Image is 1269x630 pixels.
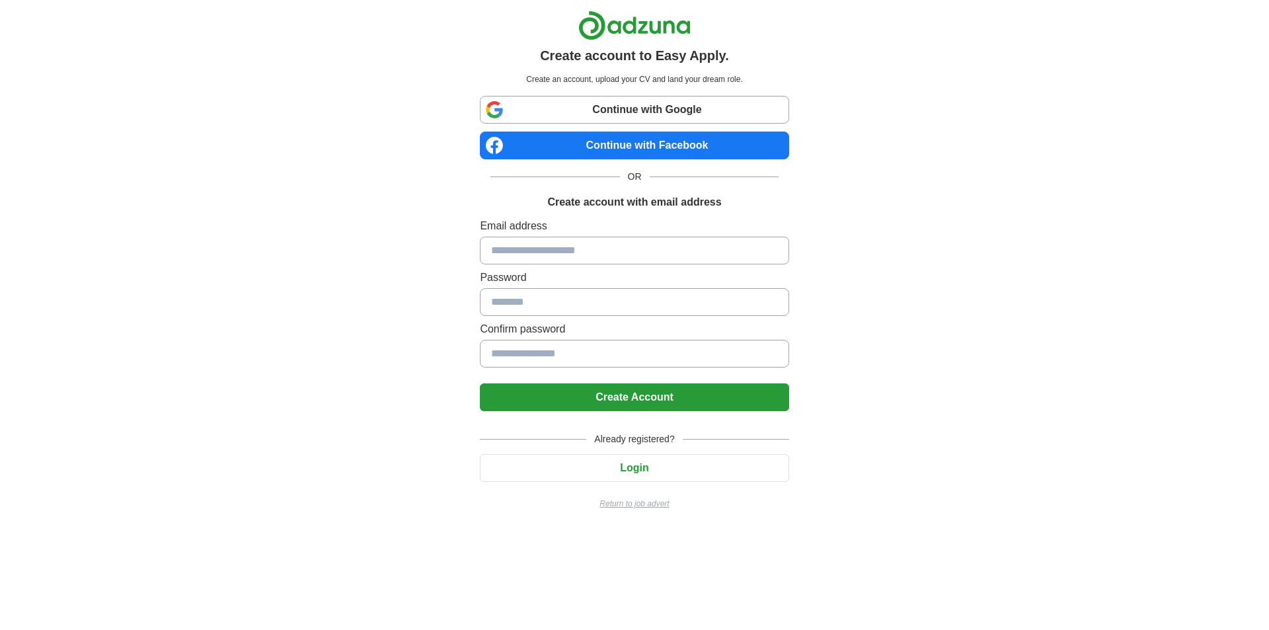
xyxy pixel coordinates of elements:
[480,270,788,286] label: Password
[620,170,650,184] span: OR
[480,454,788,482] button: Login
[480,498,788,510] a: Return to job advert
[480,383,788,411] button: Create Account
[480,321,788,337] label: Confirm password
[540,46,729,65] h1: Create account to Easy Apply.
[578,11,691,40] img: Adzuna logo
[586,432,682,446] span: Already registered?
[547,194,721,210] h1: Create account with email address
[482,73,786,85] p: Create an account, upload your CV and land your dream role.
[480,462,788,473] a: Login
[480,218,788,234] label: Email address
[480,96,788,124] a: Continue with Google
[480,132,788,159] a: Continue with Facebook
